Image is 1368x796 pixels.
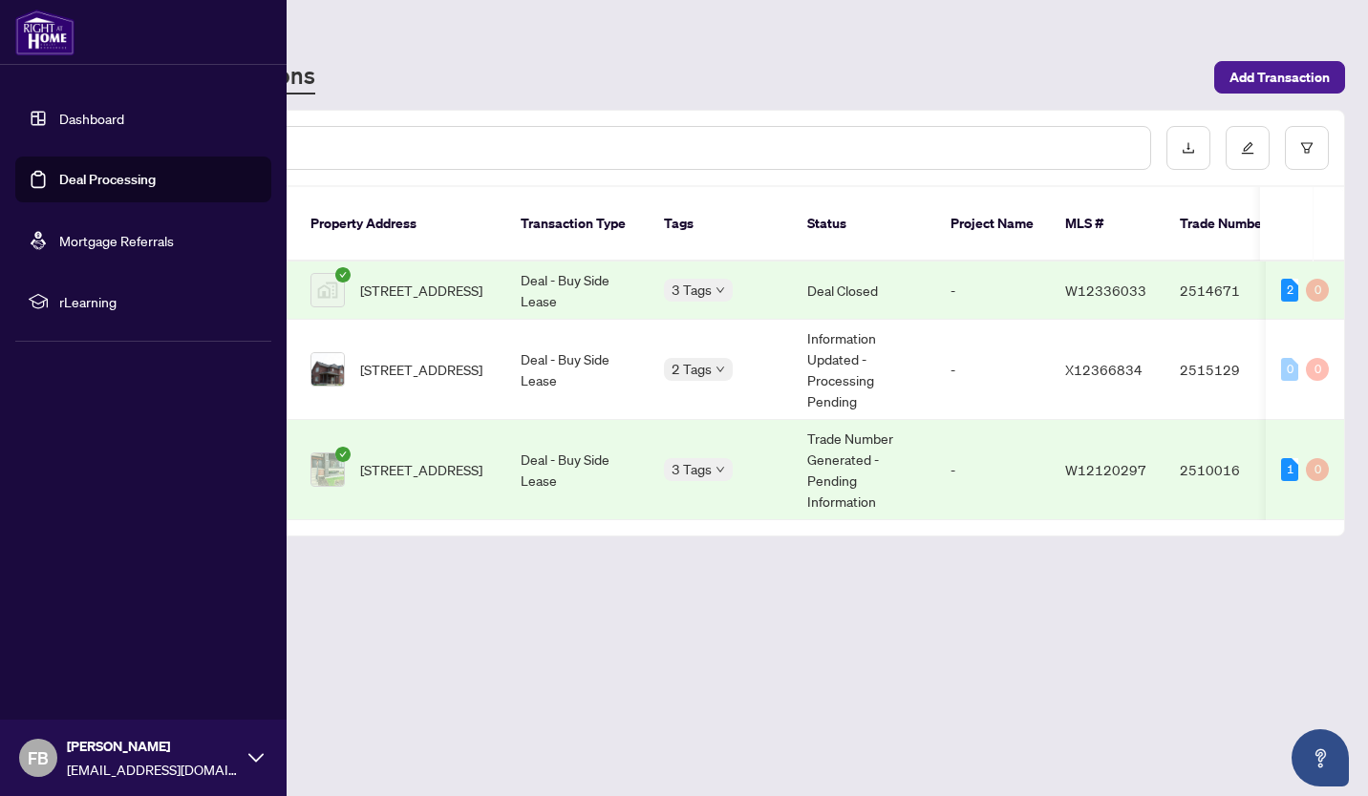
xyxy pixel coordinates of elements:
[792,187,935,262] th: Status
[1065,461,1146,478] span: W12120297
[295,187,505,262] th: Property Address
[716,285,725,295] span: down
[649,187,792,262] th: Tags
[1306,358,1329,381] div: 0
[505,262,649,320] td: Deal - Buy Side Lease
[1165,262,1298,320] td: 2514671
[311,353,344,386] img: thumbnail-img
[672,358,712,380] span: 2 Tags
[935,187,1050,262] th: Project Name
[1241,141,1254,155] span: edit
[360,280,482,301] span: [STREET_ADDRESS]
[505,320,649,420] td: Deal - Buy Side Lease
[360,459,482,480] span: [STREET_ADDRESS]
[59,291,258,312] span: rLearning
[15,10,75,55] img: logo
[335,267,351,283] span: check-circle
[505,420,649,520] td: Deal - Buy Side Lease
[1300,141,1314,155] span: filter
[1214,61,1345,94] button: Add Transaction
[67,759,239,780] span: [EMAIL_ADDRESS][DOMAIN_NAME]
[672,279,712,301] span: 3 Tags
[1165,187,1298,262] th: Trade Number
[505,187,649,262] th: Transaction Type
[1281,279,1298,302] div: 2
[1285,126,1329,170] button: filter
[792,320,935,420] td: Information Updated - Processing Pending
[311,274,344,306] img: thumbnail-img
[335,447,351,462] span: check-circle
[1281,358,1298,381] div: 0
[59,110,124,127] a: Dashboard
[1166,126,1210,170] button: download
[1306,279,1329,302] div: 0
[59,232,174,249] a: Mortgage Referrals
[59,171,156,188] a: Deal Processing
[935,262,1050,320] td: -
[311,453,344,486] img: thumbnail-img
[1065,361,1143,378] span: X12366834
[28,744,49,771] span: FB
[1306,458,1329,481] div: 0
[1281,458,1298,481] div: 1
[1292,729,1349,786] button: Open asap
[1182,141,1195,155] span: download
[1229,62,1330,93] span: Add Transaction
[672,458,712,480] span: 3 Tags
[935,420,1050,520] td: -
[716,365,725,374] span: down
[1226,126,1270,170] button: edit
[360,359,482,380] span: [STREET_ADDRESS]
[1065,282,1146,299] span: W12336033
[1165,320,1298,420] td: 2515129
[792,262,935,320] td: Deal Closed
[935,320,1050,420] td: -
[1050,187,1165,262] th: MLS #
[716,465,725,474] span: down
[792,420,935,520] td: Trade Number Generated - Pending Information
[1165,420,1298,520] td: 2510016
[67,736,239,757] span: [PERSON_NAME]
